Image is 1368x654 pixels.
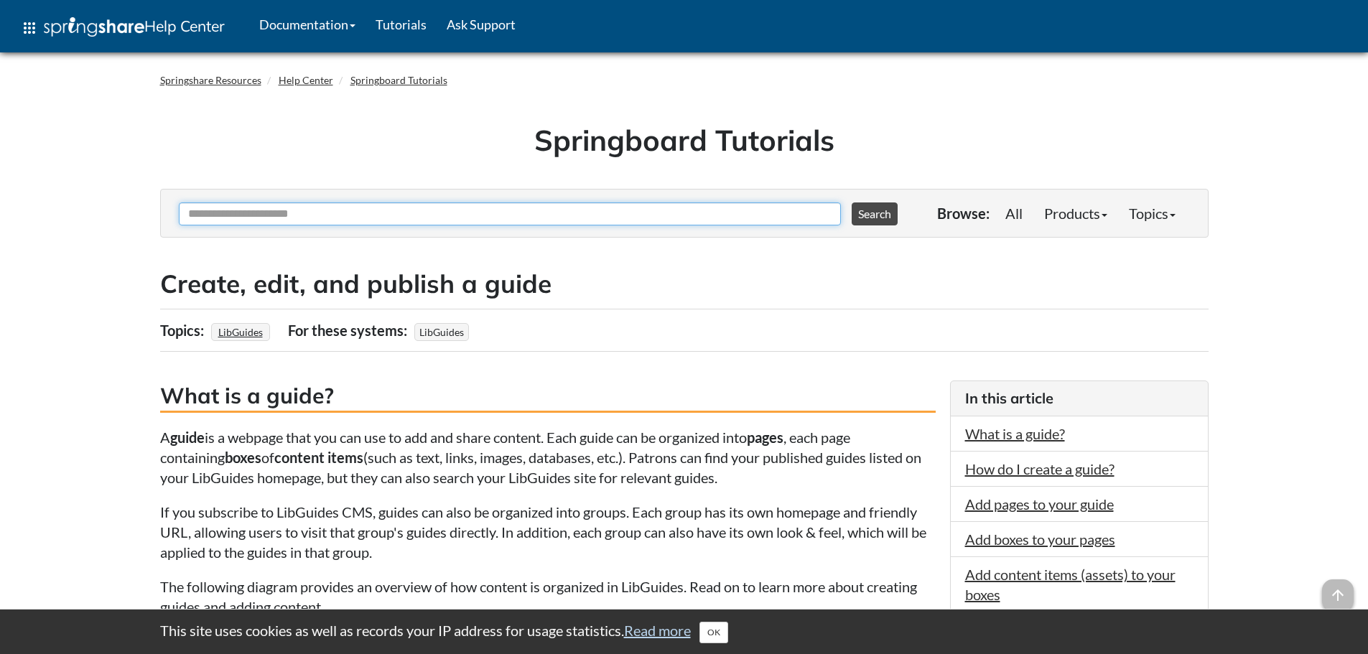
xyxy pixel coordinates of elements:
[437,6,526,42] a: Ask Support
[350,74,447,86] a: Springboard Tutorials
[144,17,225,35] span: Help Center
[414,323,469,341] span: LibGuides
[288,317,411,344] div: For these systems:
[279,74,333,86] a: Help Center
[699,622,728,643] button: Close
[852,202,898,225] button: Search
[160,502,936,562] p: If you subscribe to LibGuides CMS, guides can also be organized into groups. Each group has its o...
[160,74,261,86] a: Springshare Resources
[1322,581,1354,598] a: arrow_upward
[160,380,936,413] h3: What is a guide?
[965,460,1115,477] a: How do I create a guide?
[965,566,1176,603] a: Add content items (assets) to your boxes
[160,266,1209,302] h2: Create, edit, and publish a guide
[160,317,208,344] div: Topics:
[170,429,205,446] strong: guide
[366,6,437,42] a: Tutorials
[44,17,144,37] img: Springshare
[146,620,1223,643] div: This site uses cookies as well as records your IP address for usage statistics.
[995,199,1033,228] a: All
[274,449,363,466] strong: content items
[1033,199,1118,228] a: Products
[747,429,783,446] strong: pages
[1322,579,1354,611] span: arrow_upward
[965,495,1114,513] a: Add pages to your guide
[216,322,265,342] a: LibGuides
[21,19,38,37] span: apps
[249,6,366,42] a: Documentation
[225,449,261,466] strong: boxes
[171,120,1198,160] h1: Springboard Tutorials
[160,427,936,487] p: A is a webpage that you can use to add and share content. Each guide can be organized into , each...
[965,388,1193,408] h3: In this article
[11,6,235,50] a: apps Help Center
[965,425,1065,442] a: What is a guide?
[1118,199,1186,228] a: Topics
[937,203,990,223] p: Browse:
[965,531,1115,548] a: Add boxes to your pages
[624,622,691,639] a: Read more
[160,576,936,617] p: The following diagram provides an overview of how content is organized in LibGuides. Read on to l...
